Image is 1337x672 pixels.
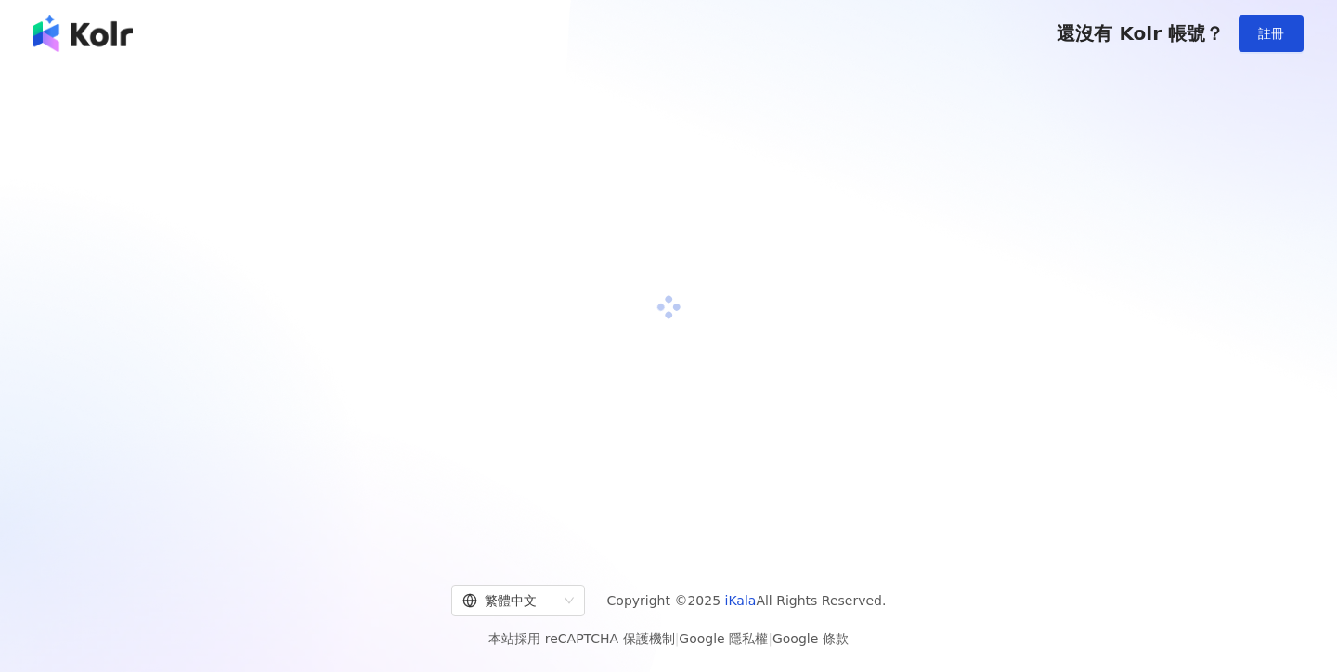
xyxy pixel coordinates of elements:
[679,631,768,646] a: Google 隱私權
[33,15,133,52] img: logo
[488,627,848,650] span: 本站採用 reCAPTCHA 保護機制
[725,593,757,608] a: iKala
[607,589,887,612] span: Copyright © 2025 All Rights Reserved.
[462,586,557,615] div: 繁體中文
[772,631,849,646] a: Google 條款
[675,631,680,646] span: |
[768,631,772,646] span: |
[1057,22,1224,45] span: 還沒有 Kolr 帳號？
[1239,15,1304,52] button: 註冊
[1258,26,1284,41] span: 註冊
